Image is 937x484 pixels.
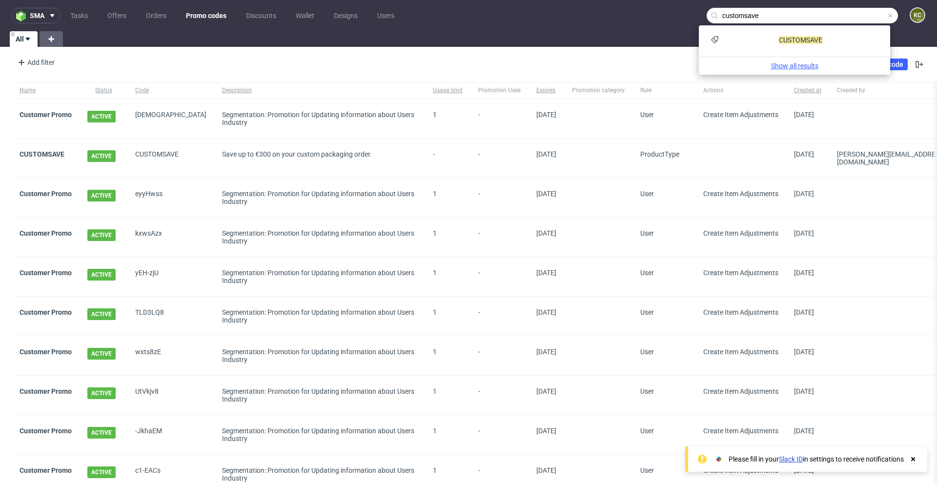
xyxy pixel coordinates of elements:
div: Save up to €300 on your custom packaging order. [222,150,417,158]
span: 1 [433,269,437,277]
a: All [10,31,38,47]
span: Create Item Adjustments [703,387,778,395]
span: [DATE] [794,387,814,395]
span: [DATE] [536,466,556,474]
a: Customer Promo [20,229,72,237]
span: [DATE] [536,308,556,316]
a: Customer Promo [20,387,72,395]
span: User [640,348,654,356]
div: Segmentation: Promotion for Updating information about Users Industry [222,427,417,443]
span: ACTIVE [87,229,116,241]
span: [DATE] [794,229,814,237]
span: TLD3LQ8 [135,308,206,324]
span: - [478,190,521,205]
span: ACTIVE [87,387,116,399]
span: User [640,111,654,119]
span: [DATE] [536,387,556,395]
span: - [478,150,521,166]
span: User [640,229,654,237]
span: [DATE] [536,348,556,356]
div: Please fill in your in settings to receive notifications [729,454,904,464]
span: Create Item Adjustments [703,269,778,277]
span: Description [222,86,417,95]
span: 1 [433,190,437,198]
span: - [478,269,521,284]
a: Customer Promo [20,111,72,119]
a: Customer Promo [20,308,72,316]
span: kxwsAzx [135,229,206,245]
a: Customer Promo [20,348,72,356]
span: ACTIVE [87,466,116,478]
img: logo [16,10,30,21]
span: 1 [433,387,437,395]
span: ACTIVE [87,190,116,202]
div: Segmentation: Promotion for Updating information about Users Industry [222,466,417,482]
span: User [640,466,654,474]
span: 1 [433,308,437,316]
a: Customer Promo [20,269,72,277]
span: CUSTOMSAVE [135,150,206,166]
span: ACTIVE [87,308,116,320]
span: c1-EACs [135,466,206,482]
div: Segmentation: Promotion for Updating information about Users Industry [222,308,417,324]
span: [DATE] [794,190,814,198]
a: Show all results [703,61,886,71]
span: - [478,348,521,363]
div: Segmentation: Promotion for Updating information about Users Industry [222,269,417,284]
a: Wallet [290,8,320,23]
div: Segmentation: Promotion for Updating information about Users Industry [222,190,417,205]
a: Tasks [64,8,94,23]
span: [DATE] [794,427,814,435]
div: Segmentation: Promotion for Updating information about Users Industry [222,387,417,403]
span: User [640,308,654,316]
div: Segmentation: Promotion for Updating information about Users Industry [222,348,417,363]
span: Usage limit [433,86,463,95]
a: Customer Promo [20,466,72,474]
a: Offers [102,8,132,23]
a: Users [371,8,400,23]
span: sma [30,12,44,19]
span: User [640,427,654,435]
span: - [478,111,521,126]
span: 1 [433,348,437,356]
span: ACTIVE [87,150,116,162]
figcaption: KC [911,8,924,22]
a: Discounts [240,8,282,23]
span: - [433,150,463,166]
span: yEH-zjU [135,269,206,284]
span: Create Item Adjustments [703,348,778,356]
span: User [640,269,654,277]
span: eyyHwss [135,190,206,205]
span: Name [20,86,72,95]
span: ACTIVE [87,269,116,281]
span: [DATE] [536,111,556,119]
span: Promotion category [572,86,625,95]
span: Expires [536,86,556,95]
div: Segmentation: Promotion for Updating information about Users Industry [222,111,417,126]
span: Create Item Adjustments [703,308,778,316]
span: - [478,427,521,443]
span: Actions [703,86,778,95]
span: - [478,466,521,482]
span: [DATE] [536,269,556,277]
span: Created at [794,86,821,95]
span: Create Item Adjustments [703,190,778,198]
span: Create Item Adjustments [703,111,778,119]
span: 1 [433,427,437,435]
a: CUSTOMSAVE [20,150,64,158]
span: [DEMOGRAPHIC_DATA] [135,111,206,126]
span: [DATE] [794,150,814,158]
span: - [478,229,521,245]
span: - [478,308,521,324]
span: 1 [433,466,437,474]
span: Rule [640,86,688,95]
span: 1 [433,111,437,119]
div: Segmentation: Promotion for Updating information about Users Industry [222,229,417,245]
span: User [640,387,654,395]
a: Designs [328,8,364,23]
span: Create Item Adjustments [703,427,778,435]
span: ProductType [640,150,679,158]
a: Orders [140,8,172,23]
span: [DATE] [536,229,556,237]
a: Customer Promo [20,427,72,435]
